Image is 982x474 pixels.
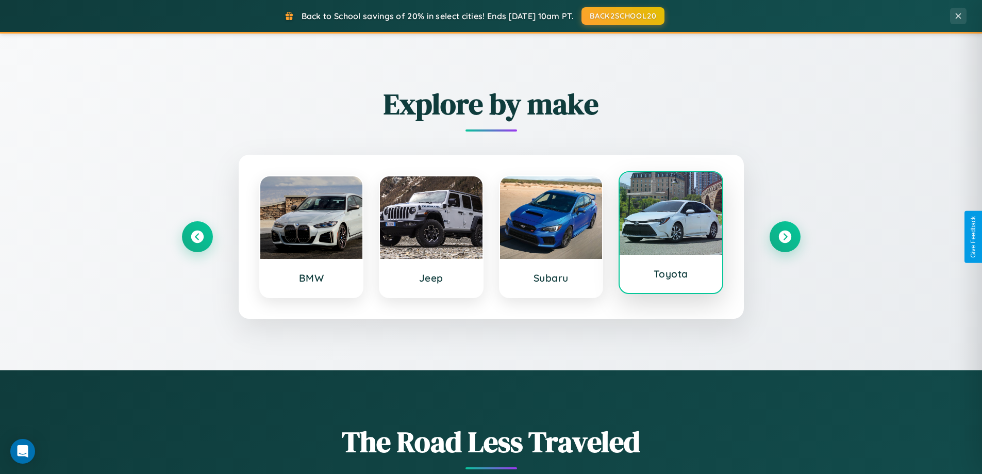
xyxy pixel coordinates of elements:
h3: Subaru [510,272,592,284]
div: Give Feedback [970,216,977,258]
span: Back to School savings of 20% in select cities! Ends [DATE] 10am PT. [302,11,574,21]
h3: BMW [271,272,353,284]
button: BACK2SCHOOL20 [581,7,664,25]
h1: The Road Less Traveled [182,422,801,462]
h3: Jeep [390,272,472,284]
div: Open Intercom Messenger [10,439,35,464]
h2: Explore by make [182,84,801,124]
h3: Toyota [630,268,712,280]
